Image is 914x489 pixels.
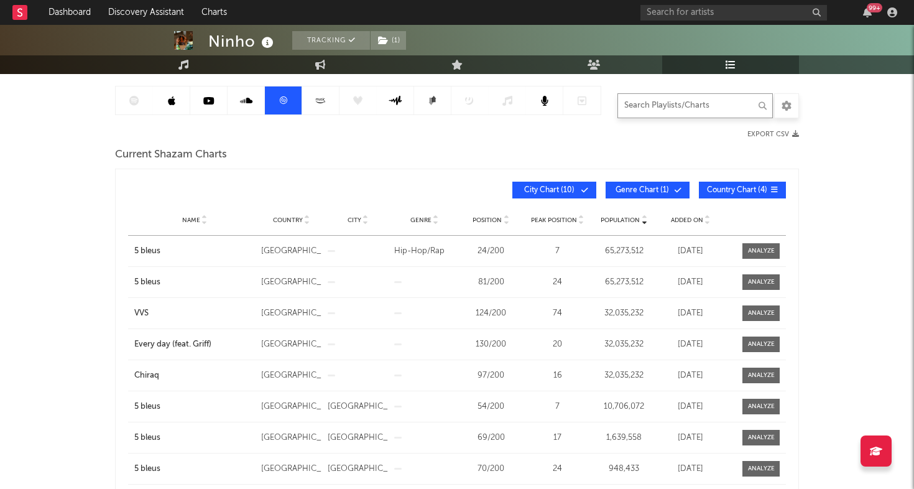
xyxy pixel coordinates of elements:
span: Position [473,217,502,224]
input: Search Playlists/Charts [617,93,773,118]
div: 69 / 200 [461,432,521,444]
div: [GEOGRAPHIC_DATA] [261,338,321,351]
button: City Chart(10) [512,182,596,198]
button: Tracking [292,31,370,50]
div: 16 [527,370,588,382]
div: 17 [527,432,588,444]
input: Search for artists [640,5,827,21]
div: 65,273,512 [594,276,654,289]
div: [GEOGRAPHIC_DATA] [328,401,388,413]
div: [GEOGRAPHIC_DATA] [261,307,321,320]
div: 54 / 200 [461,401,521,413]
div: 74 [527,307,588,320]
div: [GEOGRAPHIC_DATA] [261,370,321,382]
button: (1) [371,31,406,50]
a: Every day (feat. Griff) [134,338,255,351]
div: [GEOGRAPHIC_DATA] [261,245,321,258]
div: 32,035,232 [594,370,654,382]
div: 24 [527,276,588,289]
span: City Chart ( 10 ) [520,187,578,194]
a: Chiraq [134,370,255,382]
div: 24 [527,463,588,475]
span: Population [601,217,640,224]
div: Ninho [208,31,277,52]
span: Genre Chart ( 1 ) [614,187,671,194]
a: VVS [134,307,255,320]
div: 10,706,072 [594,401,654,413]
span: ( 1 ) [370,31,407,50]
div: [GEOGRAPHIC_DATA] [261,432,321,444]
div: [DATE] [660,463,721,475]
div: 1,639,558 [594,432,654,444]
div: [DATE] [660,370,721,382]
button: Country Chart(4) [699,182,786,198]
div: [DATE] [660,245,721,258]
div: [GEOGRAPHIC_DATA] [328,463,388,475]
a: 5 bleus [134,245,255,258]
div: [DATE] [660,401,721,413]
div: [DATE] [660,432,721,444]
div: 70 / 200 [461,463,521,475]
span: Current Shazam Charts [115,147,227,162]
span: Added On [671,217,703,224]
div: 65,273,512 [594,245,654,258]
span: Country Chart ( 4 ) [707,187,767,194]
button: Export CSV [747,131,799,138]
span: Genre [410,217,432,224]
a: 5 bleus [134,401,255,413]
div: Hip-Hop/Rap [394,245,455,258]
div: 99 + [867,3,882,12]
div: 32,035,232 [594,307,654,320]
a: 5 bleus [134,463,255,475]
button: Genre Chart(1) [606,182,690,198]
div: 7 [527,401,588,413]
span: Peak Position [531,217,577,224]
div: 130 / 200 [461,338,521,351]
span: City [348,217,361,224]
div: 124 / 200 [461,307,521,320]
span: Name [182,217,200,224]
div: [DATE] [660,338,721,351]
a: 5 bleus [134,432,255,444]
div: 32,035,232 [594,338,654,351]
span: Country [273,217,303,224]
div: 948,433 [594,463,654,475]
div: 97 / 200 [461,370,521,382]
div: 81 / 200 [461,276,521,289]
div: [GEOGRAPHIC_DATA] [261,463,321,475]
button: 99+ [863,7,872,17]
div: 7 [527,245,588,258]
div: [DATE] [660,307,721,320]
div: [DATE] [660,276,721,289]
div: 20 [527,338,588,351]
div: [GEOGRAPHIC_DATA] [261,401,321,413]
div: [GEOGRAPHIC_DATA] [328,432,388,444]
div: 24 / 200 [461,245,521,258]
div: [GEOGRAPHIC_DATA] [261,276,321,289]
a: 5 bleus [134,276,255,289]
